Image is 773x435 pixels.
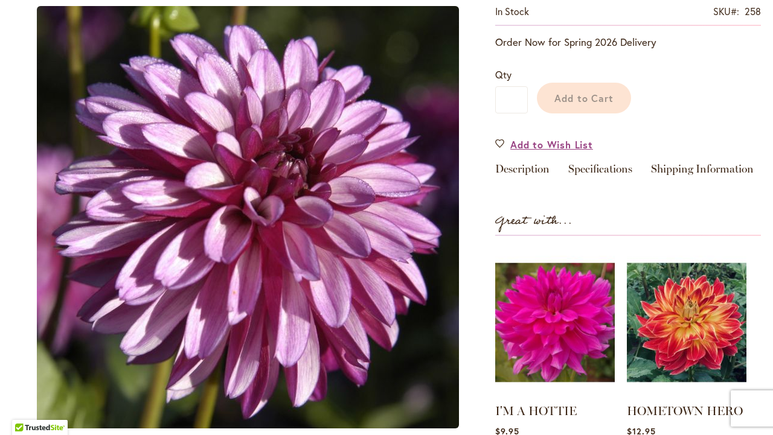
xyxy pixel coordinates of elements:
div: 258 [745,5,761,19]
strong: SKU [713,5,739,17]
a: Specifications [568,164,632,181]
div: Detailed Product Info [495,164,761,181]
img: I'M A HOTTIE [495,248,615,398]
span: Qty [495,68,512,81]
a: Add to Wish List [495,138,593,151]
img: main product photo [37,6,459,428]
a: Shipping Information [651,164,754,181]
img: HOMETOWN HERO [627,248,746,398]
a: HOMETOWN HERO [627,404,743,418]
span: In stock [495,5,529,17]
p: Order Now for Spring 2026 Delivery [495,35,761,49]
iframe: Launch Accessibility Center [9,392,43,426]
span: Add to Wish List [510,138,593,151]
a: Description [495,164,550,181]
strong: Great with... [495,211,573,231]
a: I'M A HOTTIE [495,404,577,418]
div: Availability [495,5,529,19]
